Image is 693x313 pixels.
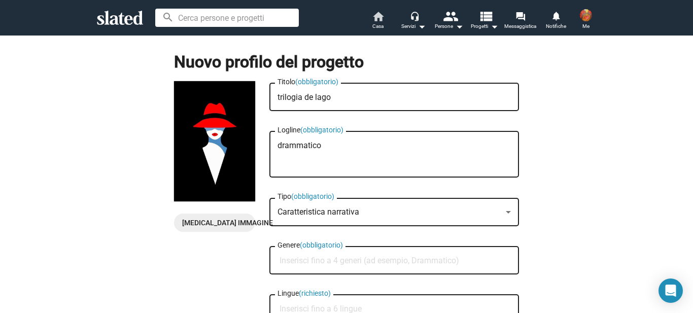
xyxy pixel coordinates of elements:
img: trilogia de lago [174,81,255,201]
mat-icon: arrow_drop_down [488,20,500,32]
font: [MEDICAL_DATA] immagine [182,219,273,227]
button: Persone [431,10,467,32]
mat-icon: forum [515,11,525,21]
mat-icon: arrow_drop_down [415,20,428,32]
font: Casa [372,23,384,29]
font: Messaggistica [504,23,536,29]
font: Nuovo profilo del progetto [174,52,364,72]
input: Inserisci fino a 4 generi (ad esempio, Drammatico) [280,256,513,265]
font: Notifiche [546,23,566,29]
button: Progetti [467,10,502,32]
div: Apri Intercom Messenger [659,279,683,303]
img: sandro ferrari [580,9,592,21]
font: Progetti [471,23,488,29]
font: Me [582,23,590,29]
mat-icon: people [443,9,458,23]
mat-icon: home [372,10,384,22]
font: Servizi [401,23,415,29]
mat-icon: notifications [551,11,561,20]
button: sandro ferrariMe [574,7,598,33]
a: Messaggistica [502,10,538,32]
font: Persone [435,23,453,29]
a: Casa [360,10,396,32]
mat-icon: headset_mic [410,11,419,20]
input: Cerca persone e progetti [155,9,299,27]
a: Notifiche [538,10,574,32]
button: Servizi [396,10,431,32]
mat-icon: view_list [478,9,493,23]
button: [MEDICAL_DATA] immagine [174,214,255,232]
mat-icon: arrow_drop_down [453,20,465,32]
font: Caratteristica narrativa [278,207,359,217]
